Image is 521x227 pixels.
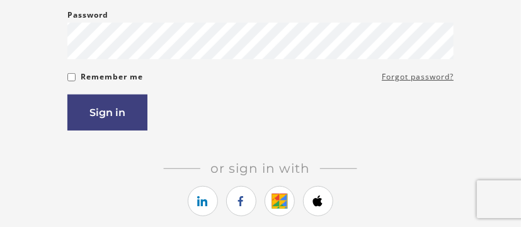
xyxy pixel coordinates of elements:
a: https://courses.thinkific.com/users/auth/apple?ss%5Breferral%5D=&ss%5Buser_return_to%5D=&ss%5Bvis... [303,186,333,216]
button: Sign in [67,95,147,131]
label: Remember me [81,69,143,84]
a: https://courses.thinkific.com/users/auth/google?ss%5Breferral%5D=&ss%5Buser_return_to%5D=&ss%5Bvi... [265,186,295,216]
label: Password [67,8,108,23]
a: https://courses.thinkific.com/users/auth/linkedin?ss%5Breferral%5D=&ss%5Buser_return_to%5D=&ss%5B... [188,186,218,216]
a: Forgot password? [382,69,454,84]
span: Or sign in with [200,161,320,176]
a: https://courses.thinkific.com/users/auth/facebook?ss%5Breferral%5D=&ss%5Buser_return_to%5D=&ss%5B... [226,186,256,216]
